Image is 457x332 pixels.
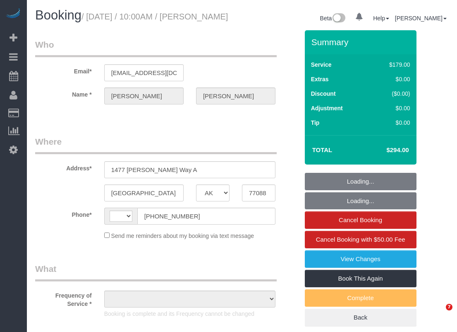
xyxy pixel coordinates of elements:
label: Service [311,61,332,69]
a: Cancel Booking with $50.00 Fee [305,231,416,248]
div: $0.00 [372,104,410,112]
input: First Name* [104,87,184,104]
legend: Who [35,39,277,57]
a: Help [373,15,389,22]
input: Email* [104,64,184,81]
input: City* [104,184,184,201]
a: Book This Again [305,270,416,287]
label: Adjustment [311,104,343,112]
img: Automaid Logo [5,8,22,20]
small: / [DATE] / 10:00AM / [PERSON_NAME] [81,12,228,21]
iframe: Intercom live chat [429,304,449,324]
span: 7 [446,304,452,310]
a: Cancel Booking [305,211,416,229]
span: Send me reminders about my booking via text message [111,233,254,239]
a: Back [305,309,416,326]
label: Address* [29,161,98,172]
label: Name * [29,87,98,99]
label: Extras [311,75,329,83]
input: Zip Code* [242,184,275,201]
a: [PERSON_NAME] [395,15,447,22]
img: New interface [332,13,345,24]
label: Tip [311,119,320,127]
div: $0.00 [372,119,410,127]
h3: Summary [311,37,412,47]
label: Frequency of Service * [29,288,98,308]
input: Last Name* [196,87,275,104]
div: $0.00 [372,75,410,83]
label: Email* [29,64,98,75]
a: View Changes [305,250,416,268]
input: Phone* [137,208,275,225]
span: Booking [35,8,81,22]
legend: Where [35,136,277,154]
a: Beta [320,15,346,22]
h4: $294.00 [361,147,409,154]
legend: What [35,263,277,281]
label: Phone* [29,208,98,219]
label: Discount [311,90,336,98]
strong: Total [312,146,333,153]
span: Cancel Booking with $50.00 Fee [316,236,405,243]
div: $179.00 [372,61,410,69]
div: ($0.00) [372,90,410,98]
p: Booking is complete and its Frequency cannot be changed [104,310,275,318]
